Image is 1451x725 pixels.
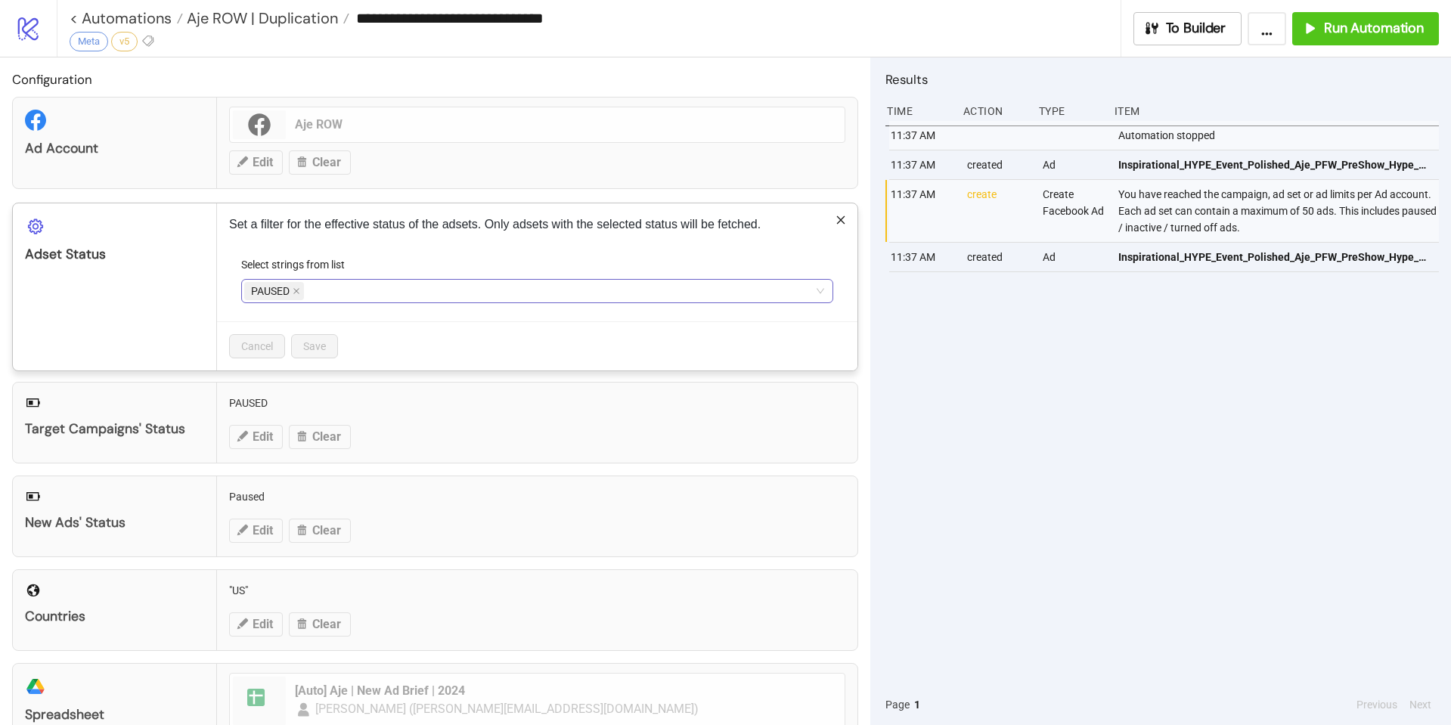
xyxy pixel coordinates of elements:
div: 11:37 AM [889,243,954,271]
span: close [293,287,300,295]
button: Cancel [229,334,285,358]
div: created [966,150,1031,179]
div: Adset Status [25,246,204,263]
h2: Results [885,70,1439,89]
button: Save [291,334,338,358]
div: Item [1113,97,1439,125]
span: Aje ROW | Duplication [183,8,338,28]
div: Create Facebook Ad [1041,180,1106,242]
a: Inspirational_HYPE_Event_Polished_Aje_PFW_PreShow_Hype_VideoViews2_Video_20251001_Automatic_US [1118,150,1432,179]
div: 11:37 AM [889,150,954,179]
span: Inspirational_HYPE_Event_Polished_Aje_PFW_PreShow_Hype_VideoViews2_Video_20251001_Automatic_US [1118,249,1432,265]
div: Meta [70,32,108,51]
div: v5 [111,32,138,51]
span: PAUSED [244,282,304,300]
button: ... [1248,12,1286,45]
div: Ad [1041,243,1106,271]
h2: Configuration [12,70,858,89]
span: close [836,215,846,225]
label: Select strings from list [241,256,355,273]
div: Ad [1041,150,1106,179]
p: Set a filter for the effective status of the adsets. Only adsets with the selected status will be... [229,215,845,234]
div: Time [885,97,950,125]
div: Type [1037,97,1102,125]
div: Action [962,97,1027,125]
div: created [966,243,1031,271]
button: To Builder [1133,12,1242,45]
a: < Automations [70,11,183,26]
button: Next [1405,696,1436,713]
div: 11:37 AM [889,180,954,242]
div: You have reached the campaign, ad set or ad limits per Ad account. Each ad set can contain a maxi... [1117,180,1443,242]
div: 11:37 AM [889,121,954,150]
a: Inspirational_HYPE_Event_Polished_Aje_PFW_PreShow_Hype_VideoViews2_Video_20251001_Automatic_US [1118,243,1432,271]
span: Page [885,696,910,713]
button: Run Automation [1292,12,1439,45]
span: To Builder [1166,20,1226,37]
a: Aje ROW | Duplication [183,11,349,26]
span: Run Automation [1324,20,1424,37]
span: Inspirational_HYPE_Event_Polished_Aje_PFW_PreShow_Hype_VideoViews2_Video_20251001_Automatic_US [1118,156,1432,173]
button: Previous [1352,696,1402,713]
div: Automation stopped [1117,121,1443,150]
span: PAUSED [251,283,290,299]
button: 1 [910,696,925,713]
div: create [966,180,1031,242]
